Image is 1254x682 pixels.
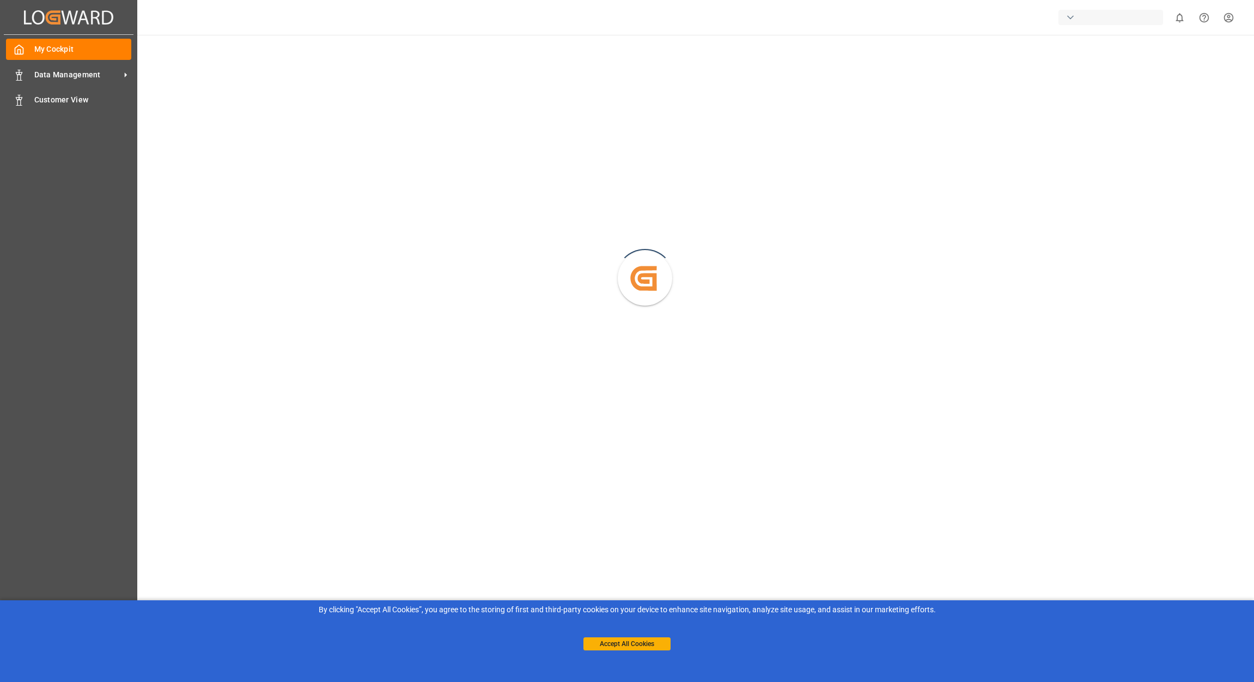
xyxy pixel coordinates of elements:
[34,94,132,106] span: Customer View
[583,637,671,650] button: Accept All Cookies
[6,39,131,60] a: My Cockpit
[1192,5,1216,30] button: Help Center
[34,69,120,81] span: Data Management
[34,44,132,55] span: My Cockpit
[6,89,131,111] a: Customer View
[8,604,1246,616] div: By clicking "Accept All Cookies”, you agree to the storing of first and third-party cookies on yo...
[1167,5,1192,30] button: show 0 new notifications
